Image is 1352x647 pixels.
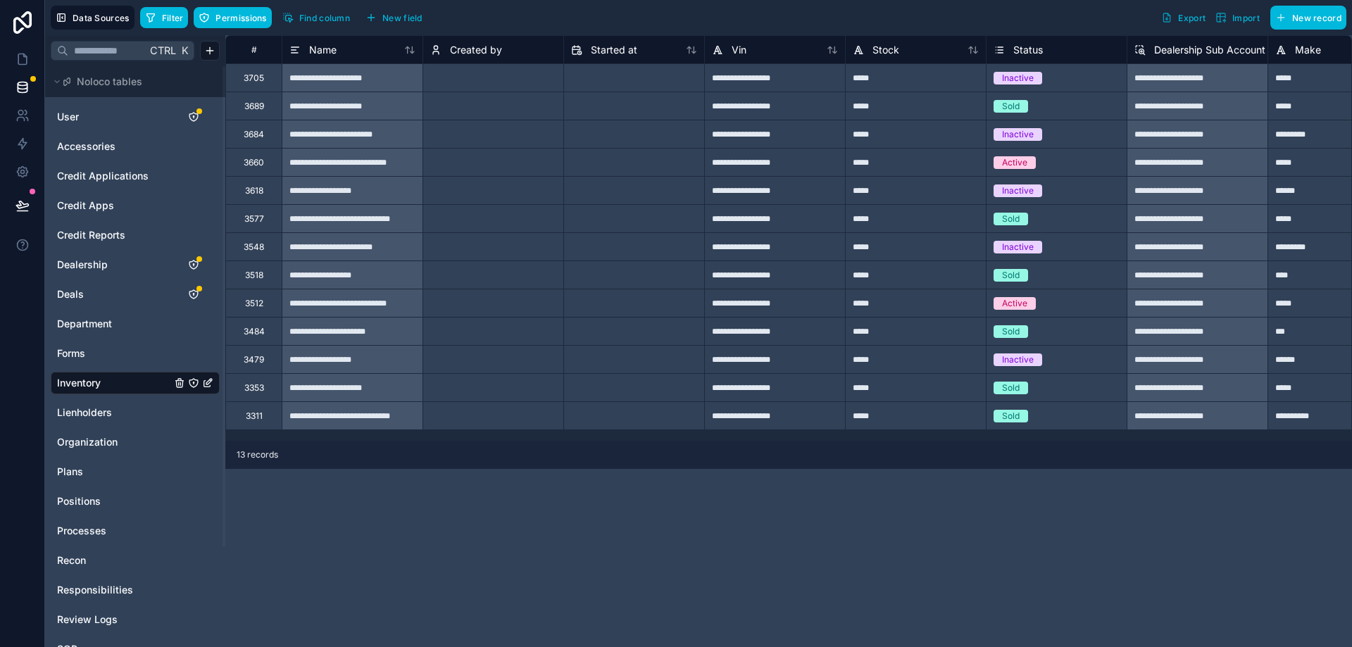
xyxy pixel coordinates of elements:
span: Lienholders [57,406,112,420]
span: Dealership Sub Account ID [1154,43,1278,57]
div: Dealership [51,253,220,276]
a: Lienholders [57,406,171,420]
div: 3311 [246,410,263,422]
a: Permissions [194,7,277,28]
button: Noloco tables [51,72,211,92]
div: Positions [51,490,220,513]
span: Review Logs [57,613,118,627]
span: Permissions [215,13,266,23]
div: Sold [1002,269,1020,282]
div: User [51,106,220,128]
span: Import [1232,13,1260,23]
div: Organization [51,431,220,453]
span: Processes [57,524,106,538]
div: Deals [51,283,220,306]
a: Organization [57,435,171,449]
span: Filter [162,13,184,23]
span: Forms [57,346,85,360]
div: 3705 [244,73,264,84]
div: 3660 [244,157,264,168]
span: Data Sources [73,13,130,23]
div: Sold [1002,325,1020,338]
div: Forms [51,342,220,365]
span: Responsibilities [57,583,133,597]
div: Active [1002,156,1027,169]
div: Plans [51,460,220,483]
div: Credit Reports [51,224,220,246]
div: Recon [51,549,220,572]
div: Inactive [1002,184,1034,197]
button: New field [361,7,427,28]
button: New record [1270,6,1346,30]
span: Organization [57,435,118,449]
span: Find column [299,13,350,23]
a: Department [57,317,171,331]
div: 3479 [244,354,264,365]
a: Credit Applications [57,169,171,183]
span: Credit Applications [57,169,149,183]
a: Responsibilities [57,583,171,597]
span: New record [1292,13,1341,23]
a: Processes [57,524,171,538]
span: Noloco tables [77,75,142,89]
a: Plans [57,465,171,479]
a: Inventory [57,376,171,390]
div: 3618 [245,185,263,196]
span: Vin [732,43,746,57]
span: Positions [57,494,101,508]
span: User [57,110,79,124]
span: Recon [57,553,86,567]
div: 3512 [245,298,263,309]
div: Credit Applications [51,165,220,187]
a: Credit Apps [57,199,171,213]
span: Stock [872,43,899,57]
a: User [57,110,171,124]
a: Credit Reports [57,228,171,242]
span: Started at [591,43,637,57]
div: Lienholders [51,401,220,424]
div: Inactive [1002,353,1034,366]
a: Deals [57,287,171,301]
span: Credit Apps [57,199,114,213]
button: Filter [140,7,189,28]
button: Import [1210,6,1265,30]
div: Inactive [1002,128,1034,141]
span: 13 records [237,449,278,460]
div: 3577 [244,213,264,225]
a: Review Logs [57,613,171,627]
span: Export [1178,13,1206,23]
div: Sold [1002,410,1020,422]
div: Inactive [1002,72,1034,84]
div: 3353 [244,382,264,394]
span: K [180,46,189,56]
div: # [237,44,271,55]
a: Dealership [57,258,171,272]
span: Credit Reports [57,228,125,242]
span: Accessories [57,139,115,153]
div: 3484 [244,326,265,337]
span: Created by [450,43,502,57]
span: Make [1295,43,1321,57]
div: Department [51,313,220,335]
span: Ctrl [149,42,177,59]
div: 3548 [244,241,264,253]
span: Dealership [57,258,108,272]
a: Accessories [57,139,171,153]
div: Inventory [51,372,220,394]
div: Processes [51,520,220,542]
div: Review Logs [51,608,220,631]
a: Recon [57,553,171,567]
div: Sold [1002,213,1020,225]
div: 3518 [245,270,263,281]
div: 3689 [244,101,264,112]
button: Find column [277,7,355,28]
div: Active [1002,297,1027,310]
div: Sold [1002,382,1020,394]
span: Name [309,43,337,57]
div: Sold [1002,100,1020,113]
button: Export [1156,6,1210,30]
span: Status [1013,43,1043,57]
button: Data Sources [51,6,134,30]
div: Responsibilities [51,579,220,601]
span: Plans [57,465,83,479]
